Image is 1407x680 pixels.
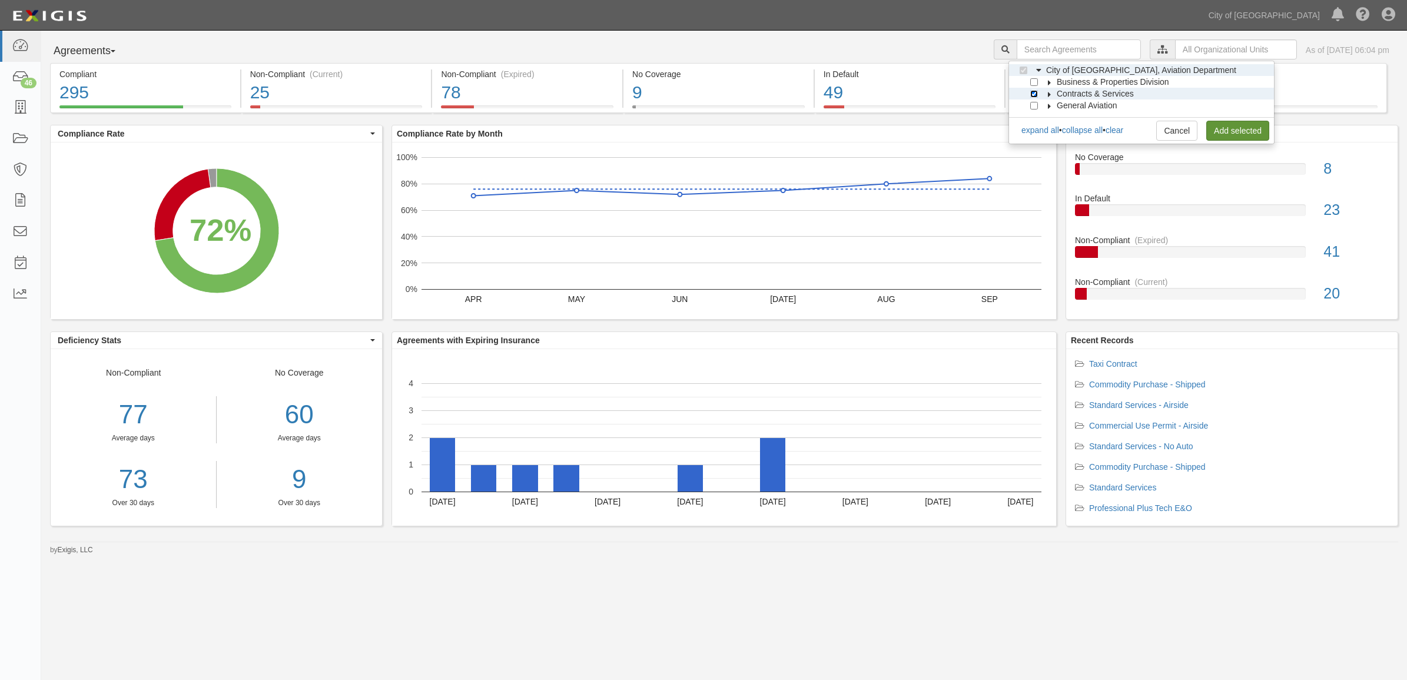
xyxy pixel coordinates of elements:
[225,396,374,433] div: 60
[1066,193,1398,204] div: In Default
[1066,151,1398,163] div: No Coverage
[51,142,382,319] svg: A chart.
[310,68,343,80] div: (Current)
[392,142,1056,319] svg: A chart.
[1075,151,1389,193] a: No Coverage8
[1206,121,1269,141] a: Add selected
[981,294,998,304] text: SEP
[1206,68,1378,80] div: Pending Review
[59,80,231,105] div: 295
[632,80,805,105] div: 9
[1315,283,1398,304] div: 20
[1089,380,1206,389] a: Commodity Purchase - Shipped
[430,497,456,506] text: [DATE]
[595,497,620,506] text: [DATE]
[1089,421,1208,430] a: Commercial Use Permit - Airside
[1075,193,1389,234] a: In Default23
[512,497,538,506] text: [DATE]
[815,105,1005,115] a: In Default49
[1315,200,1398,221] div: 23
[842,497,868,506] text: [DATE]
[760,497,786,506] text: [DATE]
[409,433,413,442] text: 2
[1057,101,1117,110] span: General Aviation
[1356,8,1370,22] i: Help Center - Complianz
[392,349,1056,526] svg: A chart.
[1057,89,1134,98] span: Contracts & Services
[50,39,138,63] button: Agreements
[770,294,796,304] text: [DATE]
[1075,276,1389,309] a: Non-Compliant(Current)20
[1007,497,1033,506] text: [DATE]
[1197,105,1387,115] a: Pending Review24
[401,205,417,215] text: 60%
[51,433,216,443] div: Average days
[241,105,432,115] a: Non-Compliant(Current)25
[432,105,622,115] a: Non-Compliant(Expired)78
[396,152,417,162] text: 100%
[623,105,814,115] a: No Coverage9
[51,498,216,508] div: Over 30 days
[250,80,423,105] div: 25
[1089,442,1193,451] a: Standard Services - No Auto
[925,497,951,506] text: [DATE]
[1071,336,1134,345] b: Recent Records
[1066,276,1398,288] div: Non-Compliant
[877,294,895,304] text: AUG
[1089,462,1206,472] a: Commodity Purchase - Shipped
[1156,121,1197,141] a: Cancel
[190,208,251,252] div: 72%
[1089,359,1137,369] a: Taxi Contract
[1134,234,1168,246] div: (Expired)
[677,497,703,506] text: [DATE]
[409,487,413,496] text: 0
[225,433,374,443] div: Average days
[58,334,367,346] span: Deficiency Stats
[51,332,382,349] button: Deficiency Stats
[401,232,417,241] text: 40%
[51,396,216,433] div: 77
[406,284,417,294] text: 0%
[401,258,417,267] text: 20%
[824,80,996,105] div: 49
[1057,77,1169,87] span: Business & Properties Division
[824,68,996,80] div: In Default
[1017,39,1141,59] input: Search Agreements
[217,367,383,508] div: No Coverage
[1315,241,1398,263] div: 41
[1006,105,1196,115] a: Expiring Insurance38
[9,5,90,26] img: logo-5460c22ac91f19d4615b14bd174203de0afe785f0fc80cf4dbbc73dc1793850b.png
[1062,125,1103,135] a: collapse all
[225,461,374,498] a: 9
[250,68,423,80] div: Non-Compliant (Current)
[672,294,688,304] text: JUN
[1046,65,1236,75] span: City of [GEOGRAPHIC_DATA], Aviation Department
[50,105,240,115] a: Compliant295
[1315,158,1398,180] div: 8
[50,545,93,555] small: by
[632,68,805,80] div: No Coverage
[1203,4,1326,27] a: City of [GEOGRAPHIC_DATA]
[1206,80,1378,105] div: 24
[59,68,231,80] div: Compliant
[225,498,374,508] div: Over 30 days
[1089,483,1156,492] a: Standard Services
[1175,39,1297,59] input: All Organizational Units
[21,78,36,88] div: 46
[409,460,413,469] text: 1
[409,379,413,388] text: 4
[58,128,367,140] span: Compliance Rate
[441,80,613,105] div: 78
[1134,276,1167,288] div: (Current)
[1089,503,1192,513] a: Professional Plus Tech E&O
[401,179,417,188] text: 80%
[465,294,482,304] text: APR
[1021,125,1059,135] a: expand all
[568,294,586,304] text: MAY
[51,461,216,498] a: 73
[1306,44,1389,56] div: As of [DATE] 06:04 pm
